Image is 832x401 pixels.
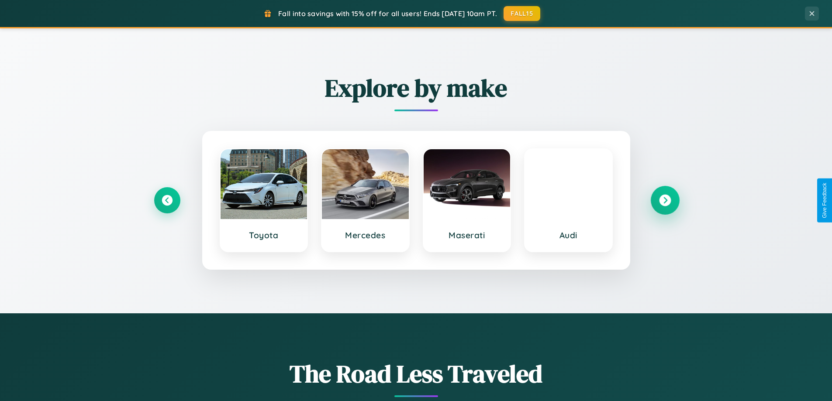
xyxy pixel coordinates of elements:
h3: Toyota [229,230,299,240]
button: FALL15 [504,6,540,21]
div: Give Feedback [822,183,828,218]
h1: The Road Less Traveled [154,357,678,391]
h3: Maserati [432,230,502,240]
h2: Explore by make [154,71,678,105]
h3: Mercedes [331,230,400,240]
h3: Audi [534,230,603,240]
span: Fall into savings with 15% off for all users! Ends [DATE] 10am PT. [278,9,497,18]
